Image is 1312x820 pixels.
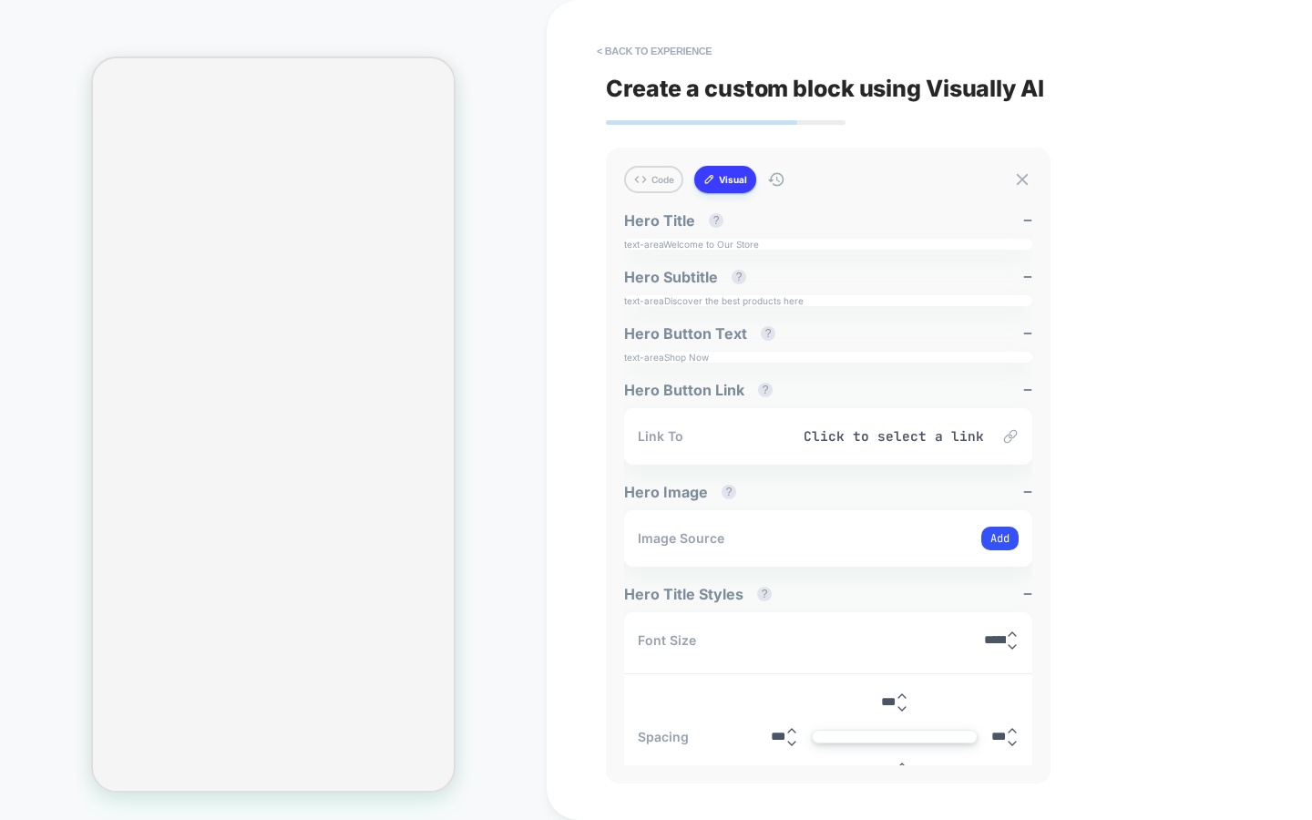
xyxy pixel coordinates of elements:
button: ? [732,270,746,284]
button: ? [757,587,772,601]
button: ? [722,485,736,499]
button: ? [761,326,775,341]
button: Visual [694,166,756,193]
span: Hero Button Text [624,324,784,343]
button: ? [709,213,723,228]
div: text-area Shop Now [624,352,1032,363]
span: Font Size [638,632,696,648]
span: Hero Button Link [624,381,782,399]
button: < Back to experience [588,36,721,66]
span: Hero Title [624,211,733,230]
span: Link To [638,428,683,444]
span: Hero Image [624,483,745,501]
div: text-area Discover the best products here [624,295,1032,306]
button: ? [758,383,773,397]
span: Spacing [638,729,689,744]
span: Click to select a link [702,427,984,445]
button: Code [624,166,683,193]
span: Hero Title Styles [624,585,781,603]
span: Hero Subtitle [624,268,755,286]
span: Create a custom block using Visually AI [606,75,1289,102]
span: Image Source [638,530,724,546]
button: Add [981,527,1019,550]
div: text-area Welcome to Our Store [624,239,1032,250]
